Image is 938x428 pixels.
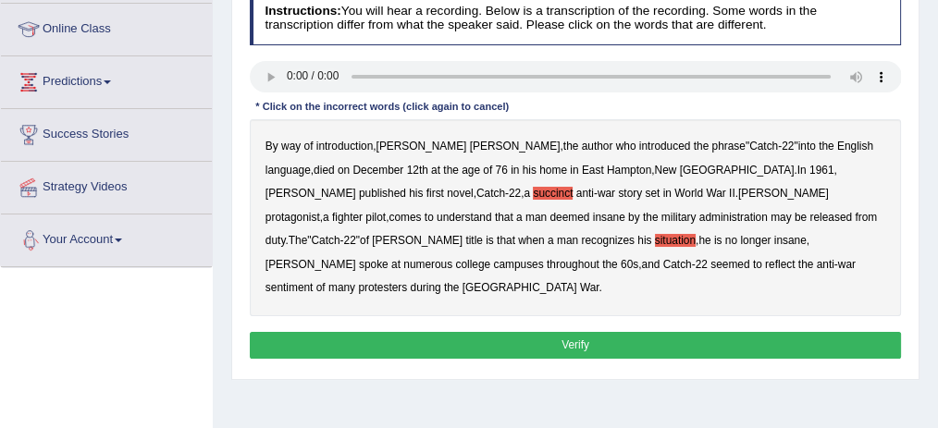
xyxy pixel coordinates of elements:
[674,187,703,200] b: World
[641,258,660,271] b: and
[358,281,407,294] b: protesters
[455,258,490,271] b: college
[547,258,599,271] b: throughout
[463,281,577,294] b: [GEOGRAPHIC_DATA]
[265,211,320,224] b: protagonist
[819,140,834,153] b: the
[661,211,697,224] b: military
[797,164,807,177] b: In
[749,140,778,153] b: Catch
[525,211,547,224] b: man
[509,187,521,200] b: 22
[576,187,594,200] b: anti
[616,140,636,153] b: who
[795,211,807,224] b: be
[462,164,480,177] b: age
[425,211,434,224] b: to
[328,281,355,294] b: many
[250,119,902,316] div: , , " - " , , . , , - , - . , , . " - " , , , - - .
[729,187,735,200] b: II
[389,211,421,224] b: comes
[798,140,816,153] b: into
[817,258,834,271] b: anti
[714,234,722,247] b: is
[447,187,473,200] b: novel
[250,332,902,359] button: Verify
[582,164,604,177] b: East
[809,211,852,224] b: released
[698,234,710,247] b: he
[518,234,544,247] b: when
[265,187,356,200] b: [PERSON_NAME]
[539,164,567,177] b: home
[809,164,833,177] b: 1961
[304,140,314,153] b: of
[699,211,768,224] b: administration
[771,211,791,224] b: may
[680,164,795,177] b: [GEOGRAPHIC_DATA]
[654,164,676,177] b: New
[344,234,356,247] b: 22
[338,164,350,177] b: on
[694,140,710,153] b: the
[637,234,651,247] b: his
[360,234,369,247] b: of
[265,4,340,18] b: Instructions:
[332,211,363,224] b: fighter
[483,164,492,177] b: of
[593,211,625,224] b: insane
[511,164,519,177] b: in
[444,281,460,294] b: the
[265,258,356,271] b: [PERSON_NAME]
[782,140,794,153] b: 22
[250,100,515,116] div: * Click on the incorrect words (click again to cancel)
[486,234,494,247] b: is
[1,109,212,155] a: Success Stories
[663,258,692,271] b: Catch
[602,258,618,271] b: the
[316,140,373,153] b: introduction
[265,164,311,177] b: language
[639,140,691,153] b: introduced
[496,164,508,177] b: 76
[663,187,672,200] b: in
[314,164,334,177] b: died
[323,211,329,224] b: a
[311,234,339,247] b: Catch
[598,187,615,200] b: war
[493,258,543,271] b: campuses
[1,214,212,261] a: Your Account
[281,140,301,153] b: way
[738,187,829,200] b: [PERSON_NAME]
[265,234,286,247] b: duty
[740,234,771,247] b: longer
[403,258,452,271] b: numerous
[516,211,523,224] b: a
[765,258,795,271] b: reflect
[391,258,401,271] b: at
[618,187,642,200] b: story
[524,187,530,200] b: a
[523,164,537,177] b: his
[582,140,613,153] b: author
[548,234,554,247] b: a
[581,234,635,247] b: recognizes
[838,258,856,271] b: war
[753,258,762,271] b: to
[365,211,386,224] b: pilot
[725,234,737,247] b: no
[497,234,515,247] b: that
[696,258,708,271] b: 22
[407,164,428,177] b: 12th
[621,258,638,271] b: 60s
[628,211,640,224] b: by
[265,140,278,153] b: By
[409,187,423,200] b: his
[359,187,406,200] b: published
[711,140,745,153] b: phrase
[645,187,660,200] b: set
[376,140,467,153] b: [PERSON_NAME]
[426,187,444,200] b: first
[1,4,212,50] a: Online Class
[855,211,877,224] b: from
